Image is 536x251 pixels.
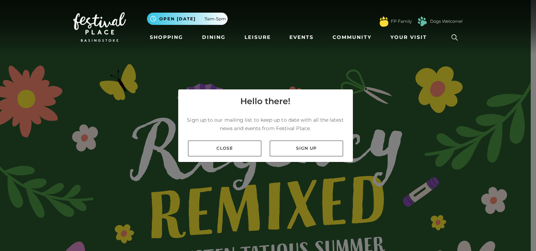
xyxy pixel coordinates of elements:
button: Open [DATE] 11am-5pm [147,13,228,25]
a: Dining [199,31,228,44]
a: Leisure [242,31,274,44]
a: Community [330,31,374,44]
span: Open [DATE] [159,16,196,22]
a: FP Family [391,18,412,25]
p: Sign up to our mailing list to keep up to date with all the latest news and events from Festival ... [184,116,347,133]
span: Your Visit [390,34,427,41]
a: Your Visit [388,31,433,44]
span: 11am-5pm [205,16,226,22]
a: Events [287,31,316,44]
a: Close [188,141,261,156]
img: Festival Place Logo [73,12,126,42]
h4: Hello there! [240,95,290,108]
a: Dogs Welcome! [430,18,463,25]
a: Sign up [270,141,343,156]
a: Shopping [147,31,186,44]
